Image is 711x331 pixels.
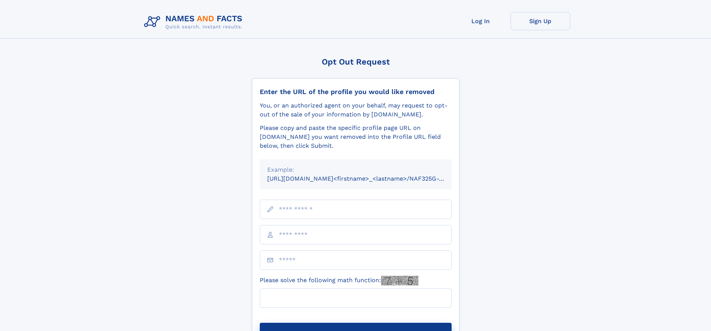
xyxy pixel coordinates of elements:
[260,276,418,285] label: Please solve the following math function:
[267,175,466,182] small: [URL][DOMAIN_NAME]<firstname>_<lastname>/NAF325G-xxxxxxxx
[451,12,511,30] a: Log In
[252,57,459,66] div: Opt Out Request
[260,88,452,96] div: Enter the URL of the profile you would like removed
[260,124,452,150] div: Please copy and paste the specific profile page URL on [DOMAIN_NAME] you want removed into the Pr...
[267,165,444,174] div: Example:
[511,12,570,30] a: Sign Up
[260,101,452,119] div: You, or an authorized agent on your behalf, may request to opt-out of the sale of your informatio...
[141,12,249,32] img: Logo Names and Facts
